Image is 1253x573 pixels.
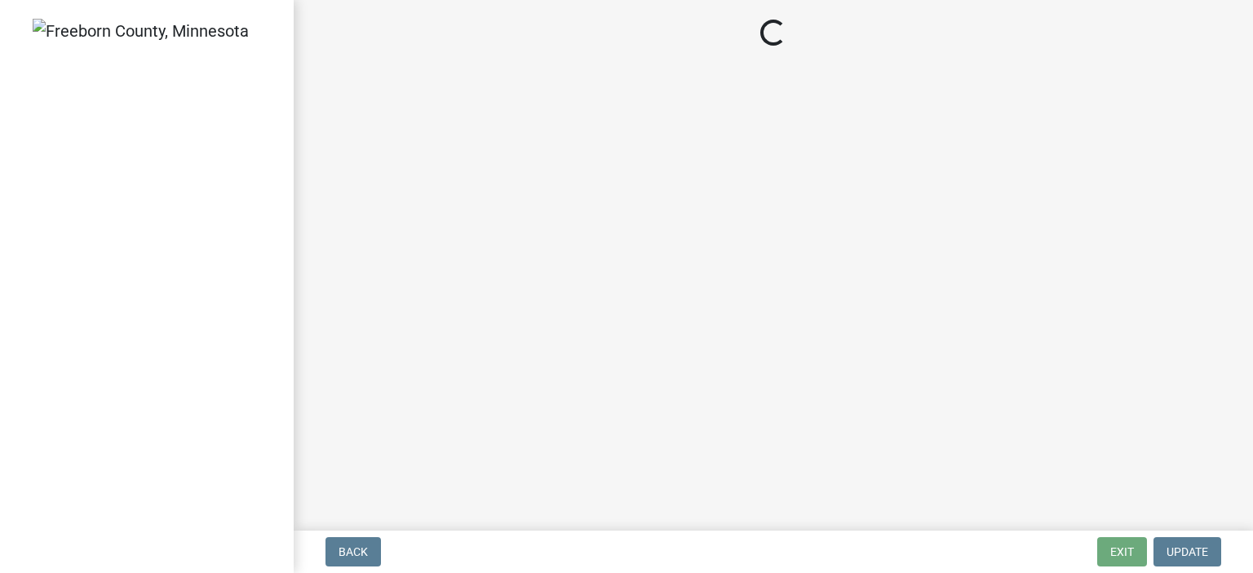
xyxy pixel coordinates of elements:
[33,19,249,43] img: Freeborn County, Minnesota
[1167,545,1208,558] span: Update
[1153,537,1221,566] button: Update
[1097,537,1147,566] button: Exit
[325,537,381,566] button: Back
[339,545,368,558] span: Back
